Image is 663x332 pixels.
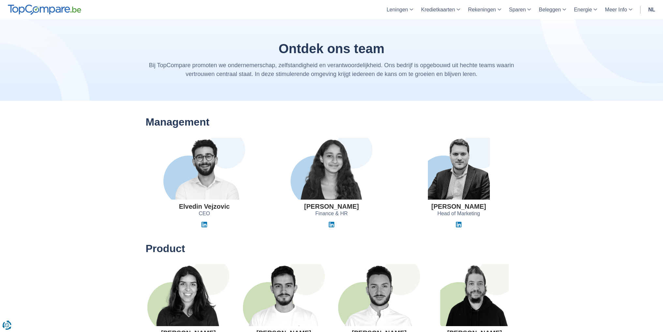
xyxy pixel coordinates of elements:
h3: Elvedin Vejzovic [179,203,230,210]
h3: [PERSON_NAME] [431,203,486,210]
p: Bij TopCompare promoten we ondernemerschap, zelfstandigheid en verantwoordelijkheid. Ons bedrijf ... [146,61,518,79]
img: Linkedin Elvedin Vejzovic [202,222,207,227]
span: Finance & HR [315,210,348,218]
img: TopCompare [8,5,81,15]
img: Beatriz Machado [147,264,229,326]
img: Rui Passinhas [243,264,325,326]
img: Linkedin Jihane El Khyari [329,222,334,227]
span: Head of Marketing [437,210,480,218]
h2: Product [146,243,518,254]
img: Francisco Leite [440,264,509,326]
img: Guillaume Georges [428,138,490,200]
h1: Ontdek ons team [146,41,518,56]
img: Jérémy Ferreira De Sousa [338,264,420,326]
img: Linkedin Guillaume Georges [456,222,461,227]
span: CEO [199,210,210,218]
h3: [PERSON_NAME] [304,203,359,210]
h2: Management [146,116,518,128]
img: Jihane El Khyari [290,138,373,200]
img: Elvedin Vejzovic [162,138,246,200]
